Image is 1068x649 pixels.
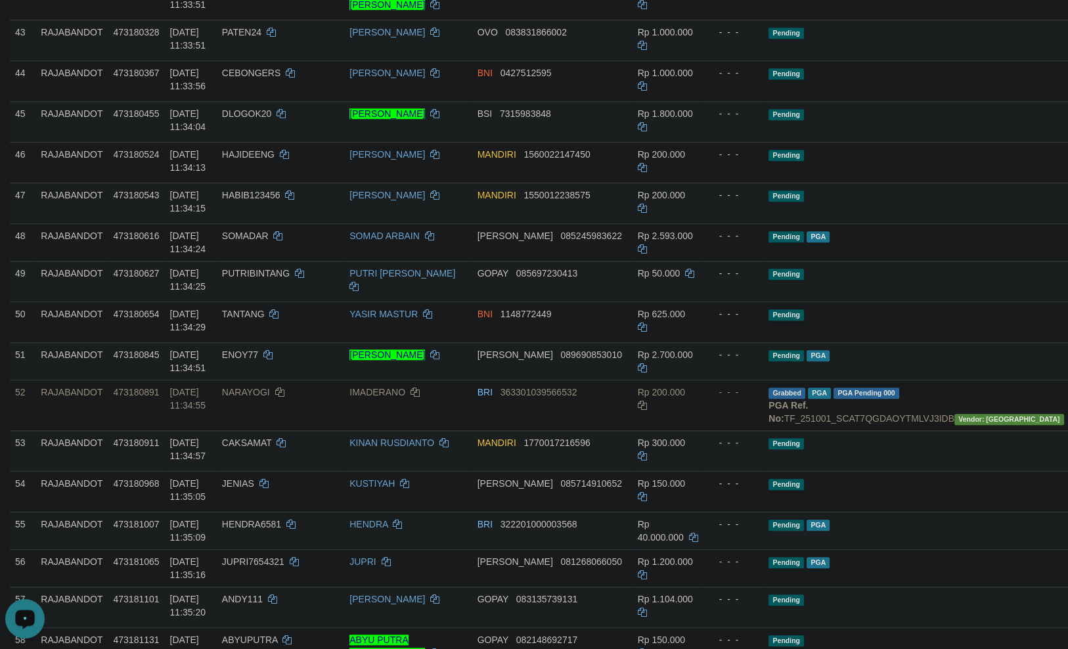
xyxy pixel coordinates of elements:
span: Pending [768,150,804,161]
span: [DATE] 11:34:25 [170,268,206,292]
span: Copy 0427512595 to clipboard [501,68,552,78]
a: [PERSON_NAME] [349,594,425,604]
span: [DATE] 11:34:57 [170,437,206,461]
span: Marked by adkfebri [807,350,830,361]
span: JUPRI7654321 [222,556,284,567]
span: Pending [768,594,804,606]
span: ABYUPUTRA [222,635,278,645]
td: 54 [10,471,35,512]
span: [DATE] 11:35:16 [170,556,206,580]
span: [DATE] 11:34:13 [170,149,206,173]
span: [DATE] 11:33:56 [170,68,206,91]
span: Rp 50.000 [638,268,680,279]
a: KUSTIYAH [349,478,395,489]
span: Copy 085697230413 to clipboard [516,268,577,279]
span: Pending [768,190,804,202]
span: HAJIDEENG [222,149,275,160]
span: Rp 1.800.000 [638,108,693,119]
span: [DATE] 11:35:05 [170,478,206,502]
span: Pending [768,109,804,120]
div: - - - [709,633,759,646]
span: 473180654 [113,309,159,319]
td: 44 [10,60,35,101]
a: JUPRI [349,556,376,567]
td: RAJABANDOT [35,101,108,142]
span: 473180455 [113,108,159,119]
span: Copy 1148772449 to clipboard [501,309,552,319]
td: RAJABANDOT [35,587,108,627]
span: Copy 082148692717 to clipboard [516,635,577,645]
a: [PERSON_NAME] [349,149,425,160]
a: [PERSON_NAME] [349,349,425,360]
td: RAJABANDOT [35,380,108,430]
span: Copy 1770017216596 to clipboard [523,437,590,448]
span: Pending [768,479,804,490]
span: 473180968 [113,478,159,489]
td: 43 [10,20,35,60]
td: 56 [10,549,35,587]
span: ENOY77 [222,349,258,360]
div: - - - [709,555,759,568]
span: Rp 200.000 [638,387,685,397]
td: 46 [10,142,35,183]
a: IMADERANO [349,387,405,397]
div: - - - [709,436,759,449]
span: Rp 200.000 [638,149,685,160]
span: 473181101 [113,594,159,604]
span: Marked by adkakmal [808,388,831,399]
span: 473180627 [113,268,159,279]
td: RAJABANDOT [35,142,108,183]
span: MANDIRI [478,190,516,200]
span: GOPAY [478,635,508,645]
span: Rp 40.000.000 [638,519,684,543]
b: PGA Ref. No: [768,400,808,424]
td: 45 [10,101,35,142]
div: - - - [709,593,759,606]
span: 473181065 [113,556,159,567]
span: Grabbed [768,388,805,399]
span: Vendor URL: https://secure10.1velocity.biz [954,414,1064,425]
td: RAJABANDOT [35,471,108,512]
span: Copy 085714910652 to clipboard [560,478,621,489]
a: PUTRI [PERSON_NAME] [349,268,455,279]
span: [DATE] 11:35:09 [170,519,206,543]
span: 473180524 [113,149,159,160]
span: [PERSON_NAME] [478,231,553,241]
span: Rp 625.000 [638,309,685,319]
span: Rp 150.000 [638,635,685,645]
span: BNI [478,309,493,319]
div: - - - [709,386,759,399]
span: 473180328 [113,27,159,37]
span: TANTANG [222,309,265,319]
span: Rp 1.000.000 [638,68,693,78]
div: - - - [709,189,759,202]
span: 473181007 [113,519,159,529]
div: - - - [709,267,759,280]
span: Pending [768,635,804,646]
div: - - - [709,477,759,490]
span: Rp 300.000 [638,437,685,448]
span: Pending [768,438,804,449]
td: 48 [10,223,35,261]
span: BRI [478,387,493,397]
div: - - - [709,307,759,321]
span: Rp 1.200.000 [638,556,693,567]
td: 50 [10,302,35,342]
span: PATEN24 [222,27,261,37]
span: BNI [478,68,493,78]
span: GOPAY [478,594,508,604]
span: BRI [478,519,493,529]
span: 473180543 [113,190,159,200]
span: Pending [768,269,804,280]
span: OVO [478,27,498,37]
div: - - - [709,107,759,120]
td: 47 [10,183,35,223]
td: RAJABANDOT [35,342,108,380]
div: - - - [709,229,759,242]
td: 55 [10,512,35,549]
a: [PERSON_NAME] [349,108,425,119]
span: NARAYOGI [222,387,270,397]
span: CAKSAMAT [222,437,272,448]
span: HABIB123456 [222,190,280,200]
div: - - - [709,26,759,39]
